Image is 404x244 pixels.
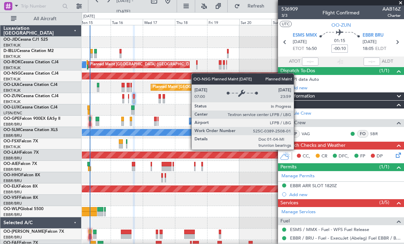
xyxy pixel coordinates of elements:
[306,46,317,52] span: 16:50
[281,13,298,18] span: 3/3
[281,110,311,117] a: Schedule Crew
[191,116,306,126] div: No Crew [GEOGRAPHIC_DATA] ([GEOGRAPHIC_DATA] National)
[21,1,60,11] input: Trip Number
[3,201,22,206] a: EBBR/BRU
[302,131,317,137] a: VAG
[293,39,307,46] span: [DATE]
[3,122,22,127] a: EBBR/BRU
[321,153,327,160] span: CR
[3,43,21,48] a: EBKT/KJK
[3,94,21,98] span: OO-ZUN
[3,167,22,172] a: EBBR/BRU
[83,14,95,20] div: [DATE]
[3,178,22,183] a: EBBR/BRU
[111,19,143,25] div: Tue 16
[3,117,60,121] a: OO-GPEFalcon 900EX EASy II
[280,101,292,108] span: Crew
[3,190,22,195] a: EBBR/BRU
[280,163,296,171] span: Permits
[280,142,345,150] span: Dispatch Checks and Weather
[280,217,290,225] span: Fuel
[3,60,21,64] span: OO-ROK
[3,133,22,138] a: EBBR/BRU
[3,105,20,110] span: OO-LUX
[8,13,74,24] button: All Aircraft
[357,130,368,138] div: FO
[379,163,389,170] span: (1/1)
[239,19,272,25] div: Sat 20
[360,153,365,160] span: FP
[382,13,401,18] span: Charter
[209,105,291,115] div: No Crew [PERSON_NAME] ([PERSON_NAME])
[231,1,272,12] button: Refresh
[3,83,20,87] span: OO-LXA
[290,227,369,232] a: ESMS / MMX - Fuel - WFS Fuel Release
[3,99,21,104] a: EBKT/KJK
[3,151,20,155] span: OO-LAH
[3,38,18,42] span: OO-JID
[3,111,22,116] a: LFSN/ENC
[3,54,21,59] a: EBKT/KJK
[3,184,38,189] a: OO-ELKFalcon 8X
[339,153,349,160] span: DFC,
[370,131,386,137] a: SBR
[293,46,304,52] span: ETOT
[382,58,393,65] span: ALDT
[323,9,359,16] div: Flight Confirmed
[78,19,111,25] div: Mon 15
[3,60,59,64] a: OO-ROKCessna Citation CJ4
[3,184,19,189] span: OO-ELK
[18,16,72,21] span: All Aircraft
[3,151,39,155] a: OO-LAHFalcon 7X
[3,139,19,143] span: OO-FSX
[153,82,261,92] div: Planned Maint [GEOGRAPHIC_DATA] ([GEOGRAPHIC_DATA])
[3,162,18,166] span: OO-AIE
[289,192,401,197] div: Add new
[3,117,20,121] span: OO-GPE
[3,72,21,76] span: OO-NSG
[3,83,58,87] a: OO-LXACessna Citation CJ4
[289,58,300,65] span: ATOT
[143,19,175,25] div: Wed 17
[280,119,306,127] span: Flight Crew
[3,49,54,53] a: D-IBLUCessna Citation M2
[241,4,270,9] span: Refresh
[289,85,401,91] div: Add new
[290,235,401,241] a: EBBR / BRU - Fuel - ExecuJet (Abelag) Fuel EBBR / BRU
[375,46,386,52] span: ELDT
[280,67,315,75] span: Dispatch To-Dos
[3,162,37,166] a: OO-AIEFalcon 7X
[3,196,38,200] a: OO-VSFFalcon 8X
[3,144,21,150] a: EBKT/KJK
[3,65,21,70] a: EBKT/KJK
[382,5,401,13] span: AAB16Z
[281,209,316,216] a: Manage Services
[3,88,21,93] a: EBKT/KJK
[3,212,22,217] a: EBBR/BRU
[3,38,48,42] a: OO-JIDCessna CJ1 525
[289,130,300,138] div: CP
[290,76,319,82] div: API data Auto
[377,153,383,160] span: DP
[334,38,345,44] span: 01:15
[281,173,315,180] a: Manage Permits
[3,72,59,76] a: OO-NSGCessna Citation CJ4
[3,173,21,177] span: OO-HHO
[3,196,19,200] span: OO-VSF
[331,22,351,29] span: OO-ZUN
[3,77,21,82] a: EBKT/KJK
[3,128,20,132] span: OO-SLM
[280,21,292,27] button: UTC
[90,60,198,70] div: Planned Maint [GEOGRAPHIC_DATA] ([GEOGRAPHIC_DATA])
[379,199,389,206] span: (3/5)
[3,230,45,234] span: OO-[PERSON_NAME]
[3,156,22,161] a: EBBR/BRU
[3,207,20,211] span: OO-WLP
[3,49,17,53] span: D-IBLU
[3,139,38,143] a: OO-FSXFalcon 7X
[3,128,58,132] a: OO-SLMCessna Citation XLS
[3,230,64,234] a: OO-[PERSON_NAME]Falcon 7X
[363,32,383,39] span: EBBR BRU
[379,67,389,74] span: (1/1)
[293,32,317,39] span: ESMS MMX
